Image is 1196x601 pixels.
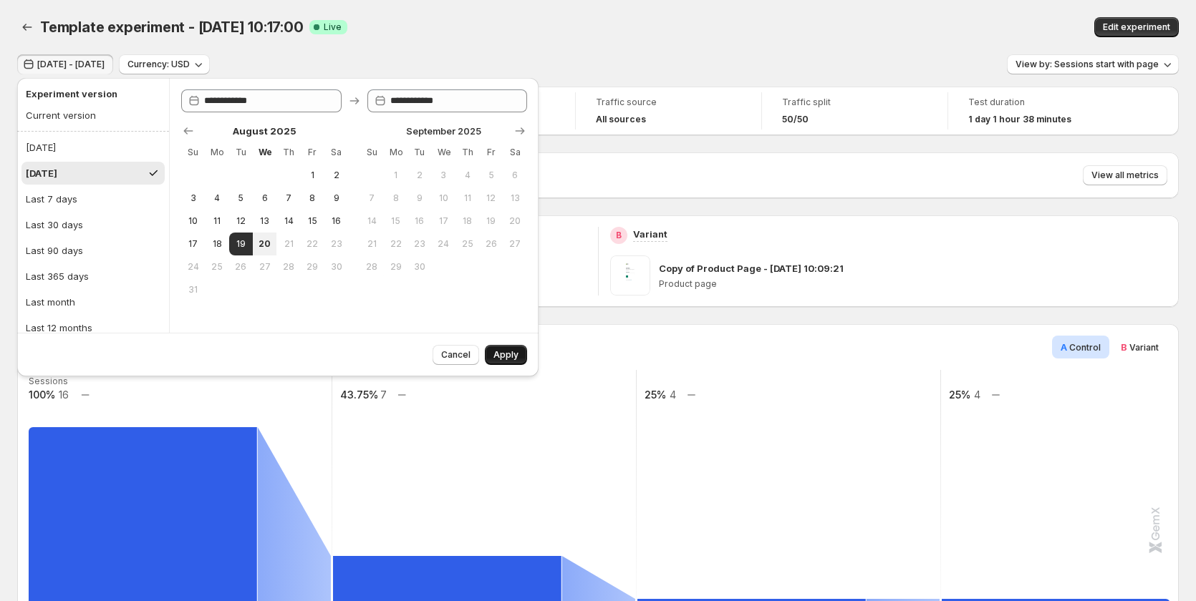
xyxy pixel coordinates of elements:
button: View all metrics [1083,165,1167,185]
span: Apply [493,349,519,361]
button: Thursday September 18 2025 [455,210,479,233]
text: 16 [59,389,69,401]
span: 27 [259,261,271,273]
span: 12 [485,192,497,204]
button: Currency: USD [119,54,210,74]
button: Sunday September 7 2025 [360,187,384,210]
span: [DATE] - [DATE] [37,59,105,70]
span: 8 [307,192,319,204]
button: Wednesday August 6 2025 [253,187,276,210]
span: 3 [187,192,199,204]
span: Fr [485,147,497,158]
span: Variant [1129,342,1159,353]
button: Saturday August 30 2025 [324,255,348,278]
span: 16 [413,215,425,227]
button: Last 30 days [21,213,165,236]
span: 19 [235,238,247,250]
text: 7 [380,389,387,401]
button: Back [17,17,37,37]
button: Saturday September 27 2025 [503,233,527,255]
span: 12 [235,215,247,227]
span: Currency: USD [127,59,190,70]
span: 25 [211,261,223,273]
button: Saturday August 16 2025 [324,210,348,233]
button: Wednesday August 27 2025 [253,255,276,278]
span: Sa [509,147,521,158]
button: Sunday August 10 2025 [181,210,205,233]
span: 30 [413,261,425,273]
button: Monday September 8 2025 [384,187,407,210]
span: Fr [307,147,319,158]
button: [DATE] [21,162,165,185]
span: Live [324,21,342,33]
button: Friday August 1 2025 [301,164,324,187]
span: 31 [187,284,199,295]
button: Monday August 18 2025 [205,233,228,255]
p: Product page [659,278,1168,290]
span: 50/50 [782,114,809,125]
button: Thursday August 7 2025 [276,187,300,210]
a: Test duration1 day 1 hour 38 minutes [968,95,1114,127]
button: Wednesday September 17 2025 [432,210,455,233]
th: Friday [301,141,324,164]
button: Today Wednesday August 20 2025 [253,233,276,255]
button: Saturday August 23 2025 [324,233,348,255]
div: Last 30 days [26,218,83,232]
button: Sunday September 21 2025 [360,233,384,255]
text: 43.75% [340,389,378,401]
span: Template experiment - [DATE] 10:17:00 [40,19,304,36]
button: Wednesday September 10 2025 [432,187,455,210]
button: Tuesday August 5 2025 [229,187,253,210]
button: Monday August 11 2025 [205,210,228,233]
button: Tuesday September 9 2025 [407,187,431,210]
th: Thursday [455,141,479,164]
button: Wednesday September 24 2025 [432,233,455,255]
button: Last 7 days [21,187,165,210]
span: 4 [461,170,473,181]
span: 19 [485,215,497,227]
button: Saturday August 2 2025 [324,164,348,187]
span: 1 [307,170,319,181]
span: 4 [211,192,223,204]
span: Su [187,147,199,158]
span: Tu [235,147,247,158]
button: Last 90 days [21,239,165,262]
span: Su [366,147,378,158]
span: 13 [509,192,521,204]
th: Wednesday [432,141,455,164]
button: Friday September 5 2025 [479,164,503,187]
button: Friday August 15 2025 [301,210,324,233]
button: [DATE] [21,136,165,159]
button: Start of range Tuesday August 19 2025 [229,233,253,255]
button: Tuesday August 12 2025 [229,210,253,233]
button: Wednesday September 3 2025 [432,164,455,187]
th: Friday [479,141,503,164]
span: Traffic split [782,97,927,108]
span: 7 [282,192,294,204]
text: 25% [949,389,970,401]
span: 2 [330,170,342,181]
span: 6 [509,170,521,181]
span: 16 [330,215,342,227]
p: Copy of Product Page - [DATE] 10:09:21 [659,261,844,275]
th: Tuesday [407,141,431,164]
button: Saturday September 20 2025 [503,210,527,233]
span: 25 [461,238,473,250]
span: 20 [259,238,271,250]
span: Edit experiment [1103,21,1170,33]
span: 22 [390,238,402,250]
button: Thursday September 4 2025 [455,164,479,187]
button: Show previous month, July 2025 [178,121,198,141]
text: 100% [29,389,55,401]
button: Tuesday September 23 2025 [407,233,431,255]
span: Test duration [968,97,1114,108]
button: Apply [485,345,527,365]
button: Friday September 12 2025 [479,187,503,210]
button: Friday September 19 2025 [479,210,503,233]
span: 10 [187,215,199,227]
span: 11 [211,215,223,227]
button: Sunday August 24 2025 [181,255,205,278]
span: 24 [438,238,450,250]
span: 18 [211,238,223,250]
button: Sunday September 14 2025 [360,210,384,233]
